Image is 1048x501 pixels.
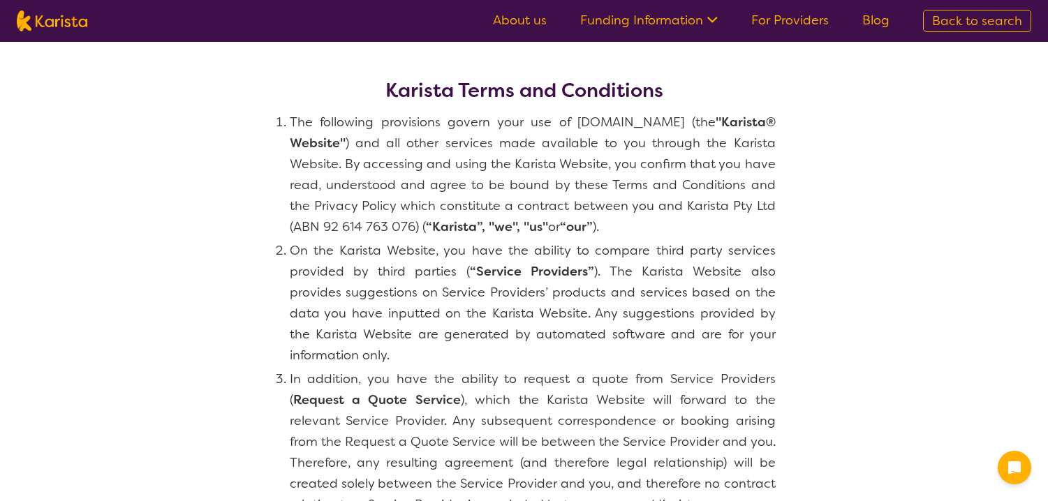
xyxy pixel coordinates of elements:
[862,12,890,29] a: Blog
[932,13,1022,29] span: Back to search
[751,12,829,29] a: For Providers
[290,112,776,237] li: The following provisions govern your use of [DOMAIN_NAME] (the ) and all other services made avai...
[426,218,548,235] b: “Karista”, "we", "us"
[923,10,1031,32] a: Back to search
[17,10,87,31] img: Karista logo
[560,218,593,235] b: “our”
[290,240,776,366] li: On the Karista Website, you have the ability to compare third party services provided by third pa...
[470,263,595,280] b: “Service Providers”
[385,78,663,103] h2: Karista Terms and Conditions
[580,12,718,29] a: Funding Information
[293,391,461,408] b: Request a Quote Service
[493,12,547,29] a: About us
